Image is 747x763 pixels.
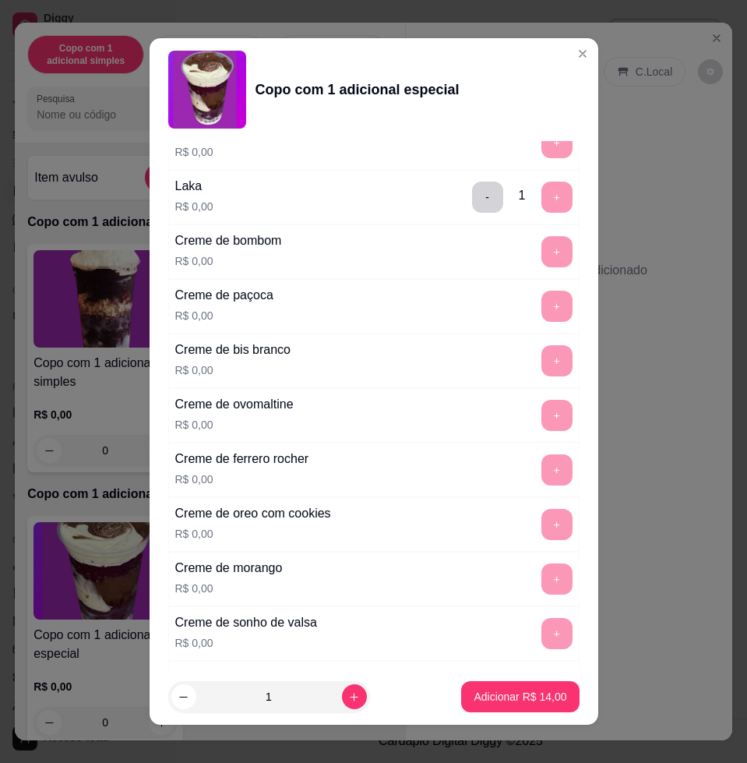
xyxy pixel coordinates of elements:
[175,581,283,596] p: R$ 0,00
[461,681,579,712] button: Adicionar R$ 14,00
[175,253,282,269] p: R$ 0,00
[175,668,234,687] div: Bis branco
[175,308,273,323] p: R$ 0,00
[168,51,246,129] img: product-image
[342,684,367,709] button: increase-product-quantity
[175,526,331,542] p: R$ 0,00
[175,450,309,468] div: Creme de ferrero rocher
[175,144,214,160] p: R$ 0,00
[175,341,291,359] div: Creme de bis branco
[175,613,317,632] div: Creme de sonho de valsa
[175,362,291,378] p: R$ 0,00
[175,635,317,651] p: R$ 0,00
[175,395,294,414] div: Creme de ovomaltine
[175,559,283,578] div: Creme de morango
[255,79,460,101] div: Copo com 1 adicional especial
[175,177,213,196] div: Laka
[570,41,595,66] button: Close
[175,231,282,250] div: Creme de bombom
[474,689,566,705] p: Adicionar R$ 14,00
[175,472,309,487] p: R$ 0,00
[175,504,331,523] div: Creme de oreo com cookies
[472,182,503,213] button: delete
[171,684,196,709] button: decrease-product-quantity
[175,286,273,305] div: Creme de paçoca
[519,186,526,205] div: 1
[175,199,213,214] p: R$ 0,00
[175,417,294,433] p: R$ 0,00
